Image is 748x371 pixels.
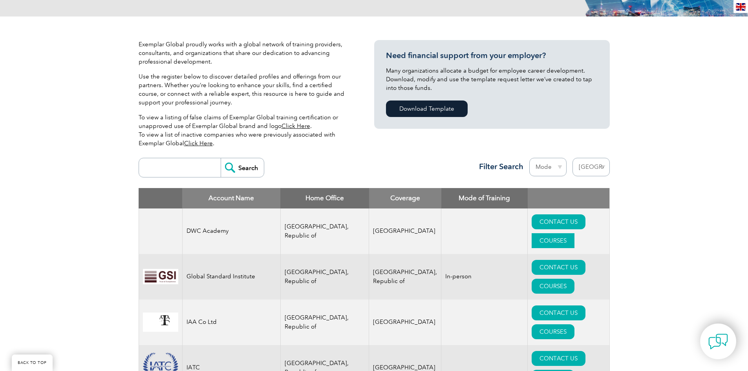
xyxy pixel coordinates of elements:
[441,188,528,208] th: Mode of Training: activate to sort column ascending
[12,355,53,371] a: BACK TO TOP
[369,254,441,300] td: [GEOGRAPHIC_DATA], Republic of
[708,332,728,351] img: contact-chat.png
[143,269,178,285] img: 3a0d5207-7902-ed11-82e6-002248d3b1f1-logo.jpg
[280,300,369,345] td: [GEOGRAPHIC_DATA], Republic of
[532,279,574,294] a: COURSES
[182,208,280,254] td: DWC Academy
[182,300,280,345] td: IAA Co Ltd
[280,254,369,300] td: [GEOGRAPHIC_DATA], Republic of
[528,188,609,208] th: : activate to sort column ascending
[139,40,351,66] p: Exemplar Global proudly works with a global network of training providers, consultants, and organ...
[143,313,178,332] img: f32924ac-d9bc-ea11-a814-000d3a79823d-logo.jpg
[386,66,598,92] p: Many organizations allocate a budget for employee career development. Download, modify and use th...
[139,72,351,107] p: Use the register below to discover detailed profiles and offerings from our partners. Whether you...
[532,214,585,229] a: CONTACT US
[280,208,369,254] td: [GEOGRAPHIC_DATA], Republic of
[532,260,585,275] a: CONTACT US
[182,188,280,208] th: Account Name: activate to sort column descending
[369,188,441,208] th: Coverage: activate to sort column ascending
[736,3,746,11] img: en
[532,351,585,366] a: CONTACT US
[386,51,598,60] h3: Need financial support from your employer?
[386,101,468,117] a: Download Template
[532,324,574,339] a: COURSES
[532,305,585,320] a: CONTACT US
[369,300,441,345] td: [GEOGRAPHIC_DATA]
[184,140,213,147] a: Click Here
[221,158,264,177] input: Search
[441,254,528,300] td: In-person
[282,122,310,130] a: Click Here
[474,162,523,172] h3: Filter Search
[182,254,280,300] td: Global Standard Institute
[369,208,441,254] td: [GEOGRAPHIC_DATA]
[139,113,351,148] p: To view a listing of false claims of Exemplar Global training certification or unapproved use of ...
[532,233,574,248] a: COURSES
[280,188,369,208] th: Home Office: activate to sort column ascending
